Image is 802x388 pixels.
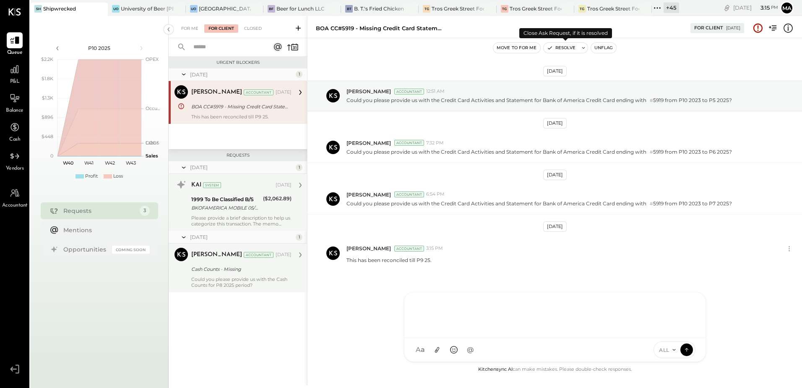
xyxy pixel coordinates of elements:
[191,181,201,189] div: KAI
[650,201,653,207] span: #
[421,346,425,354] span: a
[203,182,221,188] div: System
[543,66,567,76] div: [DATE]
[84,160,94,166] text: W41
[204,24,238,33] div: For Client
[199,5,251,12] div: [GEOGRAPHIC_DATA][US_STATE]
[413,342,428,357] button: Aa
[544,43,579,53] button: Resolve
[140,206,150,216] div: 3
[191,114,292,120] div: This has been reconciled till P9 25.
[63,226,146,234] div: Mentions
[34,5,42,13] div: Sh
[85,173,98,180] div: Profit
[346,97,732,104] p: Could you please provide us with the Credit Card Activities and Statement for Bank of America Cre...
[346,245,391,252] span: [PERSON_NAME]
[694,25,723,31] div: For Client
[723,3,731,12] div: copy link
[190,71,294,78] div: [DATE]
[121,5,173,12] div: University of Beer [PERSON_NAME]
[64,45,135,52] div: P10 2025
[173,60,303,66] div: Urgent Blockers
[463,342,478,357] button: @
[346,139,391,147] span: [PERSON_NAME]
[659,346,669,354] span: ALL
[244,252,273,258] div: Accountant
[276,182,292,189] div: [DATE]
[510,5,562,12] div: Tros Greek Street Food - [GEOGRAPHIC_DATA]
[42,114,53,120] text: $896
[587,5,639,12] div: Tros Greek Street Food - [PERSON_NAME]
[191,88,242,97] div: [PERSON_NAME]
[591,43,616,53] button: Unflag
[146,56,159,62] text: OPEX
[346,148,732,156] p: Could you please provide us with the Credit Card Activities and Statement for Bank of America Cre...
[426,88,445,95] span: 12:51 AM
[543,118,567,128] div: [DATE]
[296,234,302,241] div: 1
[467,346,474,354] span: @
[0,32,29,57] a: Queue
[519,28,612,38] div: Close Ask Request, if it is resolved
[346,88,391,95] span: [PERSON_NAME]
[426,245,443,252] span: 3:15 PM
[190,164,294,171] div: [DATE]
[113,173,123,180] div: Loss
[9,136,20,144] span: Cash
[41,56,53,62] text: $2.2K
[346,257,432,264] p: This has been reconciled till P9 25.
[263,194,292,203] div: ($2,062.89)
[0,61,29,86] a: P&L
[0,185,29,210] a: Accountant
[191,204,260,212] div: BKOFAMERICA MOBILE 05/08 XXXXX50096 DEPOSIT *MOBILE CA
[268,5,275,13] div: Bf
[112,246,150,254] div: Coming Soon
[191,251,242,259] div: [PERSON_NAME]
[354,5,404,12] div: B. T.'s Fried Chicken
[10,78,20,86] span: P&L
[650,149,653,155] span: #
[394,140,424,146] div: Accountant
[276,252,292,258] div: [DATE]
[780,1,794,15] button: Ma
[423,5,430,13] div: TG
[664,3,679,13] div: + 45
[146,140,158,146] text: Labor
[426,191,445,198] span: 6:54 PM
[296,71,302,78] div: 1
[62,160,73,166] text: W40
[43,5,76,12] div: Shipwrecked
[733,4,778,12] div: [DATE]
[7,49,23,57] span: Queue
[316,24,442,32] div: BOA CC#5919 - Missing Credit Card Statements
[650,97,653,103] span: #
[543,170,567,180] div: [DATE]
[190,233,294,241] div: [DATE]
[63,207,135,215] div: Requests
[0,148,29,173] a: Vendors
[42,134,53,139] text: $448
[191,265,289,273] div: Cash Counts - Missing
[177,24,203,33] div: For Me
[6,107,23,115] span: Balance
[63,245,108,254] div: Opportunities
[240,24,266,33] div: Closed
[105,160,115,166] text: W42
[191,195,260,204] div: 1999 To Be Classified B/S
[426,140,444,147] span: 7:32 PM
[501,5,508,13] div: TG
[6,165,24,173] span: Vendors
[112,5,120,13] div: Uo
[146,105,160,111] text: Occu...
[191,102,289,111] div: BOA CC#5919 - Missing Credit Card Statements
[42,95,53,101] text: $1.3K
[493,43,540,53] button: Move to for me
[191,215,292,227] div: Please provide a brief description to help us categorize this transaction. The memo might be help...
[296,164,302,171] div: 1
[2,202,28,210] span: Accountant
[191,276,292,288] div: Could you please provide us with the Cash Counts for P8 2025 period?
[0,119,29,144] a: Cash
[346,191,391,198] span: [PERSON_NAME]
[190,5,198,13] div: Uo
[146,153,158,159] text: Sales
